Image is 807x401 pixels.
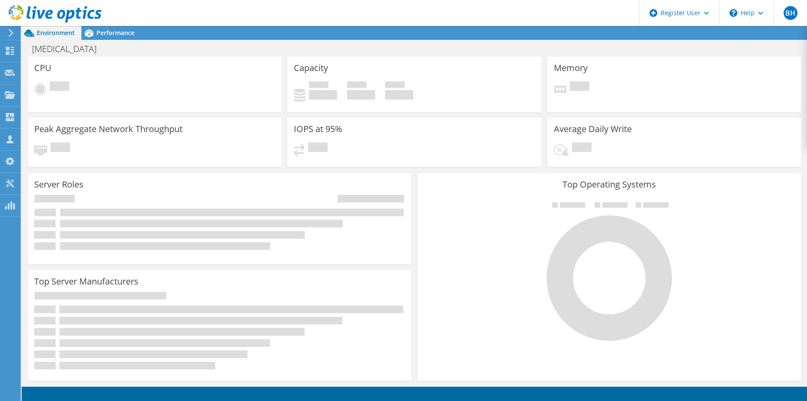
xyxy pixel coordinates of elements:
[34,124,183,134] h3: Peak Aggregate Network Throughput
[34,63,51,73] h3: CPU
[347,81,367,90] span: Free
[572,142,592,154] span: Pending
[554,63,588,73] h3: Memory
[34,277,138,286] h3: Top Server Manufacturers
[294,124,342,134] h3: IOPS at 95%
[784,6,797,20] span: BH
[347,90,375,100] h4: 0 GiB
[308,142,328,154] span: Pending
[50,81,69,93] span: Pending
[37,29,75,37] span: Environment
[730,9,737,17] svg: \n
[51,142,70,154] span: Pending
[34,180,84,189] h3: Server Roles
[294,63,328,73] h3: Capacity
[309,90,337,100] h4: 0 GiB
[570,81,589,93] span: Pending
[385,90,413,100] h4: 0 GiB
[309,81,328,90] span: Used
[28,44,110,54] h1: [MEDICAL_DATA]
[96,29,135,37] span: Performance
[385,81,405,90] span: Total
[424,180,794,189] h3: Top Operating Systems
[554,124,632,134] h3: Average Daily Write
